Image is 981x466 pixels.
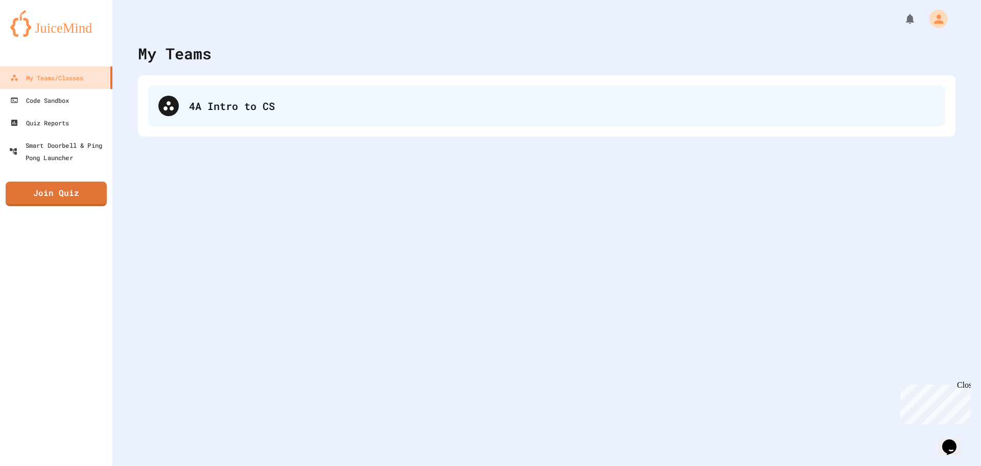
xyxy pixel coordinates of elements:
div: My Account [919,7,950,31]
iframe: chat widget [896,381,971,424]
div: Smart Doorbell & Ping Pong Launcher [9,139,110,164]
iframe: chat widget [938,425,971,456]
div: My Teams [138,42,212,65]
div: 4A Intro to CS [148,85,945,126]
div: Chat with us now!Close [4,4,71,65]
a: Join Quiz [6,182,107,206]
div: My Notifications [885,10,919,28]
div: My Teams/Classes [10,72,83,84]
img: logo-orange.svg [10,10,102,37]
div: 4A Intro to CS [189,98,935,114]
div: Code Sandbox [10,94,69,106]
div: Quiz Reports [10,117,69,129]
